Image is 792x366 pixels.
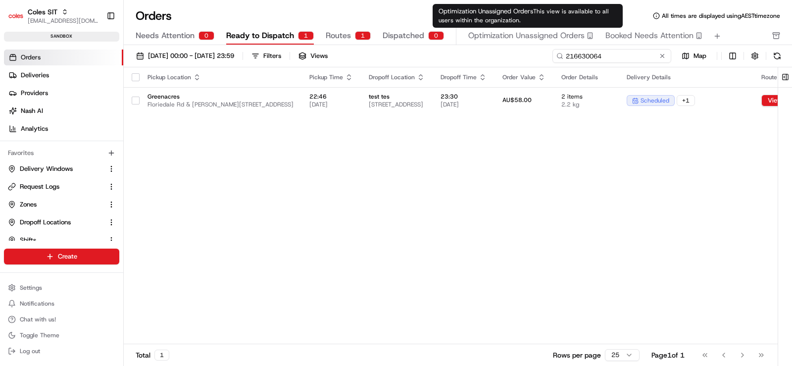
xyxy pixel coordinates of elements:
a: Providers [4,85,123,101]
a: 📗Knowledge Base [6,140,80,157]
a: Analytics [4,121,123,137]
input: Clear [26,64,163,74]
div: Favorites [4,145,119,161]
div: 💻 [84,145,92,153]
div: 1 [298,31,314,40]
p: Rows per page [553,350,601,360]
button: Create [4,249,119,264]
button: Dropoff Locations [4,214,119,230]
button: Views [294,49,332,63]
span: test tes [369,93,425,101]
div: Start new chat [34,95,162,105]
div: Dropoff Location [369,73,425,81]
span: Toggle Theme [20,331,59,339]
span: Settings [20,284,42,292]
img: 1736555255976-a54dd68f-1ca7-489b-9aae-adbdc363a1c4 [10,95,28,112]
button: Map [675,50,713,62]
button: Chat with us! [4,313,119,326]
button: Settings [4,281,119,295]
span: Needs Attention [136,30,195,42]
div: Optimization Unassigned Orders [433,4,623,28]
button: Toggle Theme [4,328,119,342]
button: Coles SITColes SIT[EMAIL_ADDRESS][DOMAIN_NAME] [4,4,102,28]
span: Analytics [21,124,48,133]
div: Total [136,350,169,361]
input: Type to search [552,49,671,63]
span: AU$58.00 [502,96,532,104]
span: API Documentation [94,144,159,154]
span: Log out [20,347,40,355]
button: Refresh [770,49,784,63]
a: Orders [4,50,123,65]
div: Order Details [561,73,611,81]
span: Shifts [20,236,36,245]
div: 1 [154,350,169,361]
div: Filters [263,52,281,60]
button: Start new chat [168,98,180,109]
a: Delivery Windows [8,164,103,173]
div: Page 1 of 1 [651,350,685,360]
p: Welcome 👋 [10,40,180,55]
span: [STREET_ADDRESS] [369,101,425,108]
a: Powered byPylon [70,167,120,175]
span: 2.2 kg [561,101,611,108]
span: Create [58,252,77,261]
button: [DATE] 00:00 - [DATE] 23:59 [132,49,239,63]
a: Request Logs [8,182,103,191]
span: Map [693,52,706,60]
div: + 1 [677,95,695,106]
div: Pickup Time [309,73,353,81]
span: Delivery Windows [20,164,73,173]
img: Nash [10,10,30,30]
span: scheduled [641,97,669,105]
span: Knowledge Base [20,144,76,154]
div: We're available if you need us! [34,105,125,112]
span: Floriedale Rd & [PERSON_NAME][STREET_ADDRESS] [148,101,294,108]
a: Nash AI [4,103,123,119]
button: Zones [4,197,119,212]
div: Order Value [502,73,545,81]
span: Routes [326,30,351,42]
h1: Orders [136,8,172,24]
span: Deliveries [21,71,49,80]
span: Notifications [20,300,54,308]
a: Zones [8,200,103,209]
span: Providers [21,89,48,98]
button: Delivery Windows [4,161,119,177]
span: Ready to Dispatch [226,30,294,42]
button: Filters [247,49,286,63]
div: 1 [355,31,371,40]
div: 📗 [10,145,18,153]
span: [DATE] [309,101,353,108]
img: Coles SIT [8,8,24,24]
a: Deliveries [4,67,123,83]
span: Booked Needs Attention [605,30,693,42]
span: Request Logs [20,182,59,191]
a: 💻API Documentation [80,140,163,157]
span: Pylon [99,168,120,175]
a: Dropoff Locations [8,218,103,227]
a: Shifts [8,236,103,245]
button: Log out [4,344,119,358]
button: Notifications [4,297,119,311]
div: sandbox [4,32,119,42]
span: 2 items [561,93,611,101]
span: Chat with us! [20,315,56,323]
button: [EMAIL_ADDRESS][DOMAIN_NAME] [28,17,99,25]
span: All times are displayed using AEST timezone [662,12,780,20]
span: Nash AI [21,106,43,115]
span: Zones [20,200,37,209]
span: 23:30 [441,93,487,101]
span: Orders [21,53,41,62]
span: 22:46 [309,93,353,101]
div: Dropoff Time [441,73,487,81]
span: [DATE] [441,101,487,108]
div: Pickup Location [148,73,294,81]
button: Coles SIT [28,7,57,17]
button: Shifts [4,232,119,248]
div: 0 [198,31,214,40]
span: Dispatched [383,30,424,42]
div: 0 [428,31,444,40]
